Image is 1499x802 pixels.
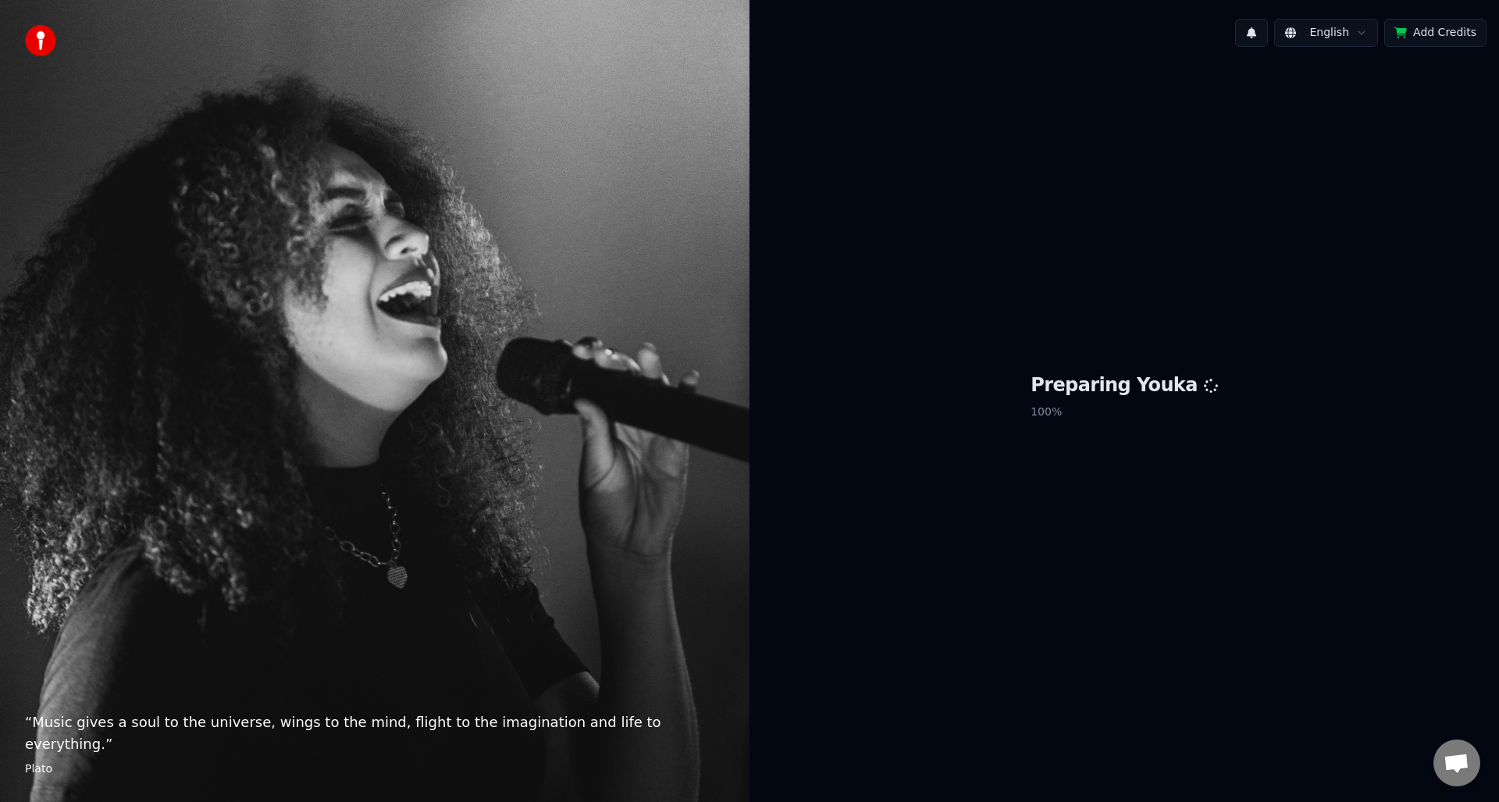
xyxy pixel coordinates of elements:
[1384,19,1487,47] button: Add Credits
[25,761,725,777] footer: Plato
[1433,740,1480,786] a: Open chat
[1031,398,1218,426] p: 100 %
[25,711,725,755] p: “ Music gives a soul to the universe, wings to the mind, flight to the imagination and life to ev...
[1031,373,1218,398] h1: Preparing Youka
[25,25,56,56] img: youka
